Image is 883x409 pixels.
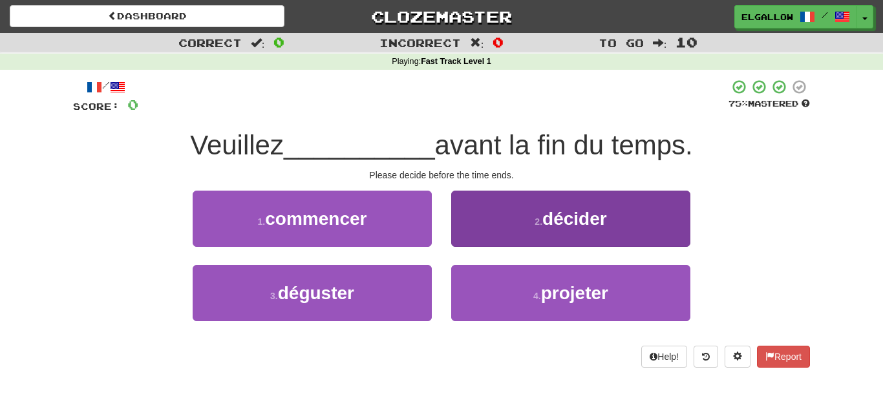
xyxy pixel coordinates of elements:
[470,37,484,48] span: :
[641,346,687,368] button: Help!
[278,283,354,303] span: déguster
[451,265,690,321] button: 4.projeter
[193,265,432,321] button: 3.déguster
[251,37,265,48] span: :
[676,34,697,50] span: 10
[270,291,278,301] small: 3 .
[73,169,810,182] div: Please decide before the time ends.
[542,209,607,229] span: décider
[451,191,690,247] button: 2.décider
[729,98,748,109] span: 75 %
[734,5,857,28] a: elgallow /
[757,346,810,368] button: Report
[178,36,242,49] span: Correct
[190,130,284,160] span: Veuillez
[741,11,793,23] span: elgallow
[73,101,120,112] span: Score:
[541,283,608,303] span: projeter
[533,291,541,301] small: 4 .
[694,346,718,368] button: Round history (alt+y)
[435,130,693,160] span: avant la fin du temps.
[599,36,644,49] span: To go
[73,79,138,95] div: /
[653,37,667,48] span: :
[265,209,367,229] span: commencer
[284,130,435,160] span: __________
[493,34,504,50] span: 0
[10,5,284,27] a: Dashboard
[304,5,579,28] a: Clozemaster
[258,216,266,227] small: 1 .
[535,216,542,227] small: 2 .
[729,98,810,110] div: Mastered
[193,191,432,247] button: 1.commencer
[822,10,828,19] span: /
[127,96,138,112] span: 0
[421,57,491,66] strong: Fast Track Level 1
[379,36,461,49] span: Incorrect
[273,34,284,50] span: 0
